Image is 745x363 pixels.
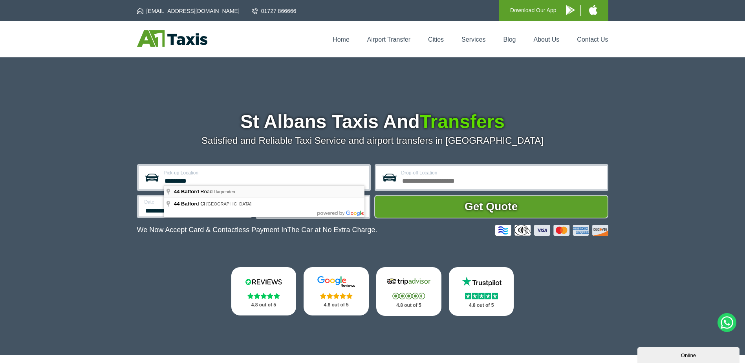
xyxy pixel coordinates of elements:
img: A1 Taxis Android App [566,5,575,15]
img: Credit And Debit Cards [495,225,608,236]
label: Pick-up Location [164,170,364,175]
span: Harpenden [214,189,235,194]
a: [EMAIL_ADDRESS][DOMAIN_NAME] [137,7,240,15]
a: Cities [428,36,444,43]
a: Trustpilot Stars 4.8 out of 5 [449,267,514,316]
p: 4.8 out of 5 [312,300,360,310]
span: 44 Batfor [174,201,196,207]
p: We Now Accept Card & Contactless Payment In [137,226,377,234]
img: Tripadvisor [385,276,432,288]
img: Stars [320,293,353,299]
a: Airport Transfer [367,36,410,43]
a: Services [461,36,485,43]
img: Trustpilot [458,276,505,288]
a: Contact Us [577,36,608,43]
img: Reviews.io [240,276,287,288]
p: 4.8 out of 5 [385,301,433,310]
a: About Us [534,36,560,43]
span: The Car at No Extra Charge. [287,226,377,234]
iframe: chat widget [637,346,741,363]
span: 44 [174,189,179,194]
a: Home [333,36,350,43]
img: Stars [247,293,280,299]
p: 4.8 out of 5 [240,300,288,310]
button: Get Quote [374,195,608,218]
a: Reviews.io Stars 4.8 out of 5 [231,267,297,315]
span: d Cl [174,201,206,207]
p: 4.8 out of 5 [458,301,505,310]
img: Stars [392,293,425,299]
img: Google [313,276,360,288]
a: Tripadvisor Stars 4.8 out of 5 [376,267,441,316]
img: A1 Taxis iPhone App [589,5,597,15]
span: Transfers [420,111,505,132]
span: [GEOGRAPHIC_DATA] [206,202,251,206]
p: Download Our App [510,5,556,15]
span: Batfor [181,189,196,194]
img: Stars [465,293,498,299]
span: d Road [174,189,214,194]
a: Blog [503,36,516,43]
label: Date [145,200,245,204]
p: Satisfied and Reliable Taxi Service and airport transfers in [GEOGRAPHIC_DATA] [137,135,608,146]
a: Google Stars 4.8 out of 5 [304,267,369,315]
a: 01727 866666 [252,7,297,15]
label: Drop-off Location [401,170,602,175]
img: A1 Taxis St Albans LTD [137,30,207,47]
h1: St Albans Taxis And [137,112,608,131]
